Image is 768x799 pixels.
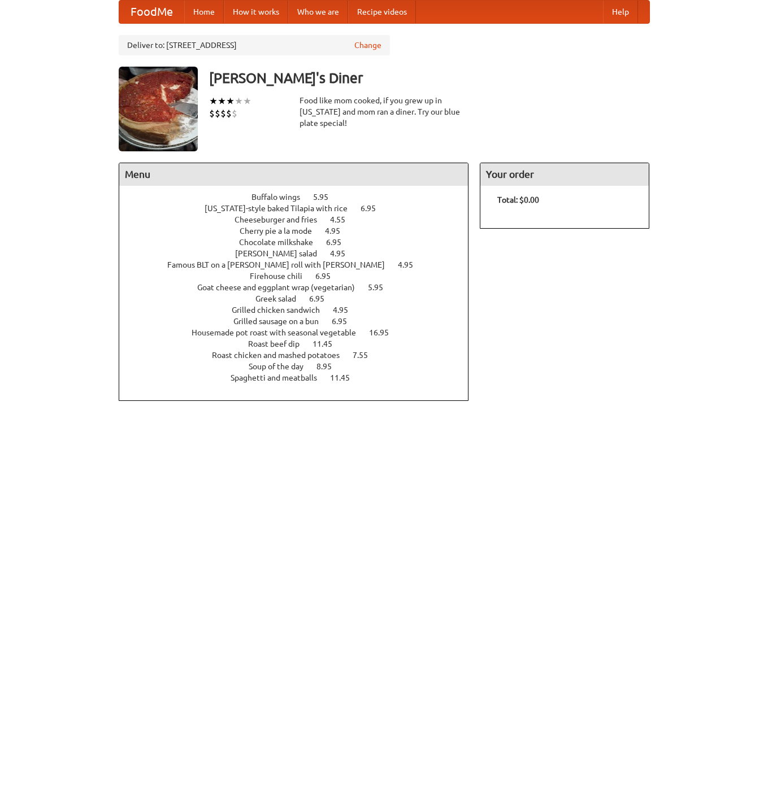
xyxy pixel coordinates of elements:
[192,328,367,337] span: Housemade pot roast with seasonal vegetable
[235,249,366,258] a: [PERSON_NAME] salad 4.95
[369,328,400,337] span: 16.95
[240,226,361,235] a: Cherry pie a la mode 4.95
[251,193,311,202] span: Buffalo wings
[215,107,220,120] li: $
[249,362,353,371] a: Soup of the day 8.95
[231,373,371,382] a: Spaghetti and meatballs 11.45
[119,35,390,55] div: Deliver to: [STREET_ADDRESS]
[167,260,396,269] span: Famous BLT on a [PERSON_NAME] roll with [PERSON_NAME]
[232,305,331,315] span: Grilled chicken sandwich
[300,95,469,129] div: Food like mom cooked, if you grew up in [US_STATE] and mom ran a diner. Try our blue plate special!
[209,67,650,89] h3: [PERSON_NAME]'s Diner
[251,193,349,202] a: Buffalo wings 5.95
[192,328,410,337] a: Housemade pot roast with seasonal vegetable 16.95
[209,107,215,120] li: $
[348,1,416,23] a: Recipe videos
[354,40,381,51] a: Change
[603,1,638,23] a: Help
[248,339,353,348] a: Roast beef dip 11.45
[220,107,226,120] li: $
[497,195,539,204] b: Total: $0.00
[197,283,404,292] a: Goat cheese and eggplant wrap (vegetarian) 5.95
[330,215,357,224] span: 4.55
[167,260,434,269] a: Famous BLT on a [PERSON_NAME] roll with [PERSON_NAME] 4.95
[249,362,315,371] span: Soup of the day
[361,204,387,213] span: 6.95
[205,204,359,213] span: [US_STATE]-style baked Tilapia with rice
[330,249,357,258] span: 4.95
[226,107,232,120] li: $
[119,67,198,151] img: angular.jpg
[212,351,389,360] a: Roast chicken and mashed potatoes 7.55
[313,339,344,348] span: 11.45
[233,317,368,326] a: Grilled sausage on a bun 6.95
[325,226,352,235] span: 4.95
[316,362,343,371] span: 8.95
[119,163,468,186] h4: Menu
[326,238,353,247] span: 6.95
[250,272,352,281] a: Firehouse chili 6.95
[243,95,251,107] li: ★
[233,317,330,326] span: Grilled sausage on a bun
[255,294,345,303] a: Greek salad 6.95
[330,373,361,382] span: 11.45
[239,238,362,247] a: Chocolate milkshake 6.95
[235,215,328,224] span: Cheeseburger and fries
[313,193,340,202] span: 5.95
[231,373,328,382] span: Spaghetti and meatballs
[250,272,314,281] span: Firehouse chili
[218,95,226,107] li: ★
[255,294,307,303] span: Greek salad
[368,283,394,292] span: 5.95
[332,317,358,326] span: 6.95
[480,163,649,186] h4: Your order
[353,351,379,360] span: 7.55
[205,204,397,213] a: [US_STATE]-style baked Tilapia with rice 6.95
[184,1,224,23] a: Home
[226,95,235,107] li: ★
[248,339,311,348] span: Roast beef dip
[232,107,237,120] li: $
[333,305,359,315] span: 4.95
[309,294,336,303] span: 6.95
[240,226,323,235] span: Cherry pie a la mode
[398,260,424,269] span: 4.95
[315,272,342,281] span: 6.95
[224,1,288,23] a: How it works
[119,1,184,23] a: FoodMe
[235,215,366,224] a: Cheeseburger and fries 4.55
[235,95,243,107] li: ★
[288,1,348,23] a: Who we are
[212,351,351,360] span: Roast chicken and mashed potatoes
[232,305,369,315] a: Grilled chicken sandwich 4.95
[239,238,324,247] span: Chocolate milkshake
[209,95,218,107] li: ★
[197,283,366,292] span: Goat cheese and eggplant wrap (vegetarian)
[235,249,328,258] span: [PERSON_NAME] salad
